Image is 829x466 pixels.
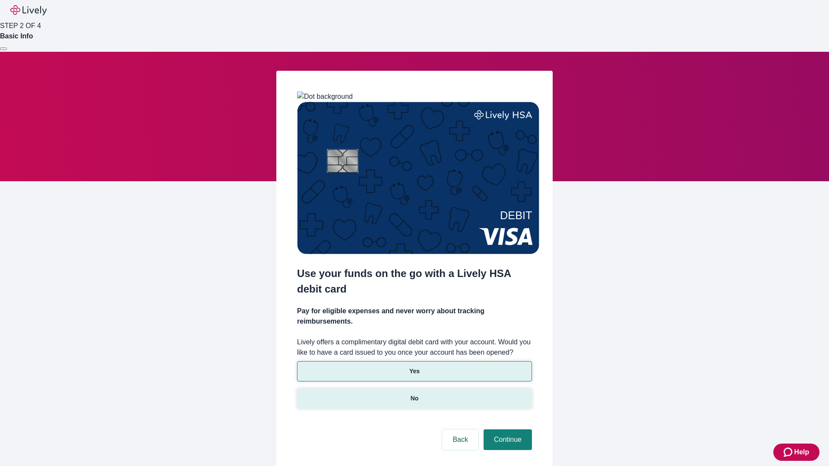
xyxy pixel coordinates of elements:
[10,5,47,16] img: Lively
[794,447,809,457] span: Help
[297,266,532,297] h2: Use your funds on the go with a Lively HSA debit card
[297,388,532,409] button: No
[297,337,532,358] label: Lively offers a complimentary digital debit card with your account. Would you like to have a card...
[773,444,820,461] button: Zendesk support iconHelp
[297,102,539,254] img: Debit card
[411,394,419,403] p: No
[297,306,532,327] h4: Pay for eligible expenses and never worry about tracking reimbursements.
[297,361,532,381] button: Yes
[484,429,532,450] button: Continue
[784,447,794,457] svg: Zendesk support icon
[442,429,478,450] button: Back
[297,91,353,102] img: Dot background
[409,367,420,376] p: Yes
